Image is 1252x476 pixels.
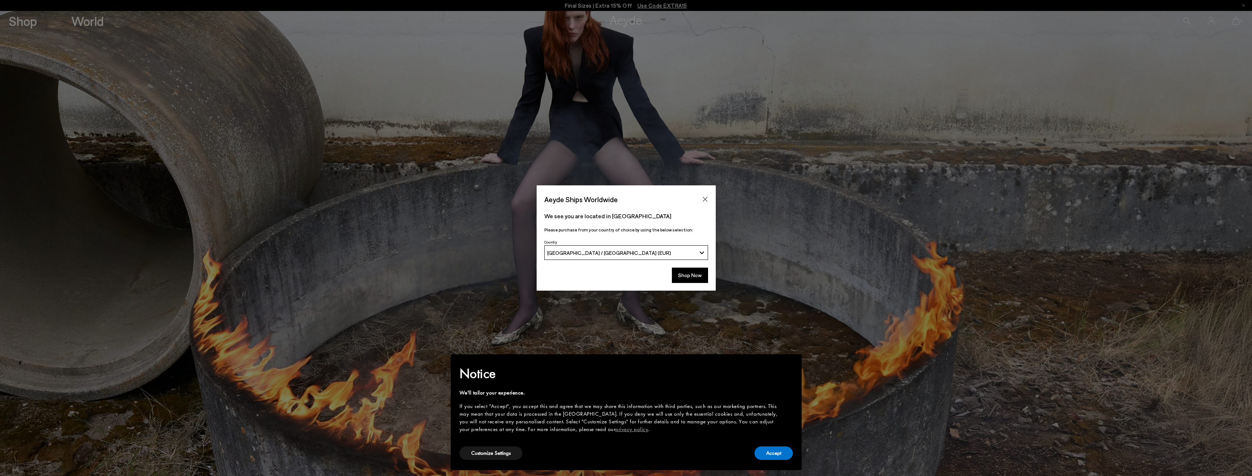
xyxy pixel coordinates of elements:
[781,356,799,374] button: Close this notice
[754,446,793,460] button: Accept
[544,240,557,244] span: Country
[547,250,671,256] span: [GEOGRAPHIC_DATA] / [GEOGRAPHIC_DATA] (EUR)
[672,268,708,283] button: Shop Now
[459,364,781,383] h2: Notice
[544,226,708,233] p: Please purchase from your country of choice by using the below selection:
[615,426,648,433] a: privacy policy
[459,389,781,397] div: We'll tailor your experience.
[700,194,711,205] button: Close
[459,446,522,460] button: Customize Settings
[459,403,781,433] div: If you select "Accept", you accept this and agree that we may share this information with third p...
[787,359,792,371] span: ×
[544,193,618,206] span: Aeyde Ships Worldwide
[544,212,708,220] p: We see you are located in [GEOGRAPHIC_DATA]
